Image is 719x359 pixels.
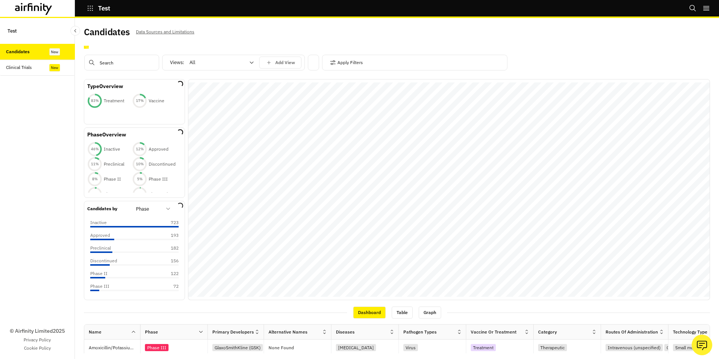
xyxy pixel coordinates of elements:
p: 723 [160,219,179,226]
div: Virus [403,344,418,351]
p: Approved [90,232,110,239]
div: Vaccine or Treatment [471,329,516,335]
div: Category [538,329,557,335]
p: Phase Overview [87,131,126,139]
div: Phase [145,329,158,335]
p: Phase III [149,176,168,182]
div: Candidates [6,48,30,55]
div: 10 % [132,162,147,167]
p: Data Sources and Limitations [136,28,194,36]
p: Phase III [90,283,109,290]
div: Treatment [471,344,496,351]
div: Dashboard [353,307,386,319]
p: Approved [149,146,169,153]
p: 182 [160,245,179,251]
div: Routes of Administration [606,329,658,335]
div: Table [392,307,413,319]
div: Technology Type [673,329,707,335]
p: 156 [160,257,179,264]
div: Intravenous (unspecified) [606,344,663,351]
input: Search [84,55,159,70]
p: Test [98,5,110,12]
div: 4 % [87,191,102,197]
p: Phase II [104,176,121,182]
p: Phase I [90,296,106,302]
p: Discontinued [90,257,117,264]
div: 83 % [87,98,102,103]
div: Graph [419,307,441,319]
h2: Candidates [84,27,130,37]
div: 8 % [87,177,102,182]
div: Oral (unspecified) [664,344,705,351]
p: Candidates by [87,205,117,212]
p: Vaccine [149,97,164,104]
div: 2 % [132,191,147,197]
div: New [49,64,60,71]
p: Treatment [104,97,124,104]
p: Discontinued [149,161,176,168]
div: Primary Developers [212,329,254,335]
p: Phase II [90,270,107,277]
button: save changes [259,57,301,69]
div: 5 % [132,177,147,182]
a: Privacy Policy [24,337,51,343]
div: Therapeutic [538,344,567,351]
button: Search [689,2,697,15]
div: Pathogen Types [403,329,437,335]
button: Apply Filters [330,57,363,69]
a: Cookie Policy [24,345,51,352]
p: Inactive [104,146,120,153]
p: Inactive [90,219,107,226]
button: Ask our analysts [692,335,712,355]
p: Phase I [104,191,119,197]
div: [MEDICAL_DATA] [336,344,376,351]
div: Views: [170,57,301,69]
p: Preclinical [90,245,111,251]
p: Test [7,24,17,38]
div: New [49,48,60,55]
div: Phase III [145,344,169,351]
p: 122 [160,270,179,277]
div: 17 % [132,98,147,103]
p: Type Overview [87,82,123,90]
button: Close Sidebar [70,26,80,36]
p: © Airfinity Limited 2025 [10,327,65,335]
button: Test [87,2,110,15]
p: None Found [269,346,294,350]
div: 46 % [87,147,102,152]
div: 11 % [87,162,102,167]
div: Diseases [336,329,355,335]
p: 72 [160,283,179,290]
p: Amoxicillin/Potassium Clavulanate ([MEDICAL_DATA]) [89,344,140,352]
p: Add View [275,60,295,65]
div: Alternative Names [269,329,307,335]
p: Preclinical [104,161,124,168]
p: 61 [160,296,179,302]
p: 193 [160,232,179,239]
div: 12 % [132,147,147,152]
div: Name [89,329,101,335]
div: Clinical Trials [6,64,32,71]
div: GlaxoSmithKline (GSK) [212,344,263,351]
p: Phase II/III [149,191,173,197]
